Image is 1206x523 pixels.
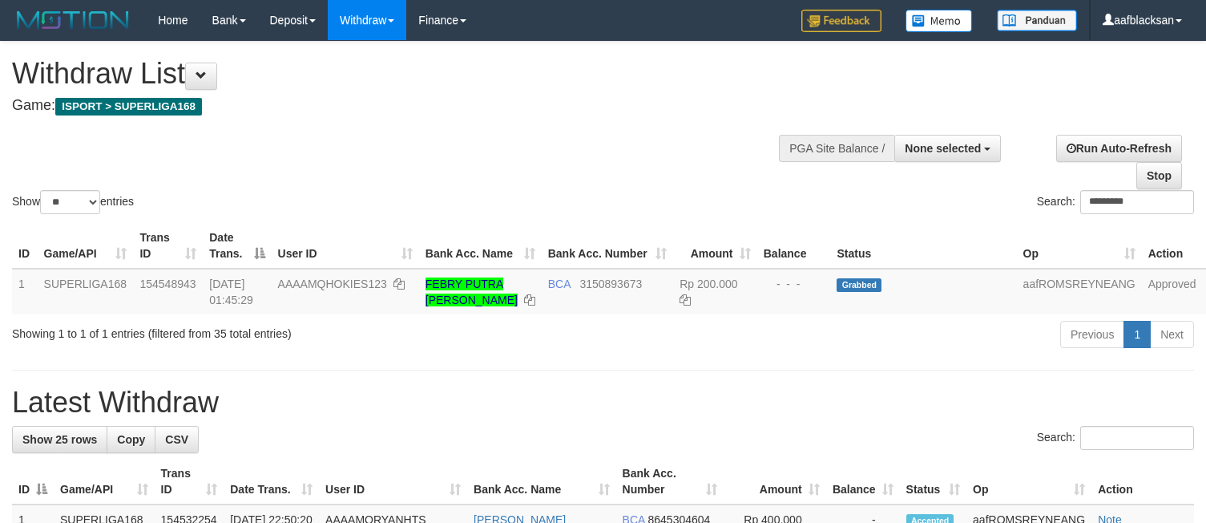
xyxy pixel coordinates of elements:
span: Show 25 rows [22,433,97,446]
a: FEBRY PUTRA [PERSON_NAME] [426,278,518,306]
div: - - - [764,276,825,292]
td: 1 [12,269,38,314]
span: 154548943 [139,278,196,290]
span: Grabbed [837,278,881,292]
th: Op: activate to sort column ascending [966,459,1091,505]
a: Next [1150,321,1194,348]
th: Balance [757,223,831,269]
span: BCA [548,278,571,290]
img: MOTION_logo.png [12,8,134,32]
label: Show entries [12,190,134,214]
th: Balance: activate to sort column ascending [826,459,900,505]
th: Bank Acc. Number: activate to sort column ascending [542,223,674,269]
th: Bank Acc. Number: activate to sort column ascending [616,459,724,505]
div: PGA Site Balance / [779,135,894,162]
a: 1 [1123,321,1151,348]
img: Button%20Memo.svg [906,10,973,32]
th: Status: activate to sort column ascending [900,459,966,505]
a: Show 25 rows [12,426,107,453]
th: Date Trans.: activate to sort column descending [203,223,271,269]
a: Stop [1136,162,1182,189]
a: Previous [1060,321,1124,348]
div: Showing 1 to 1 of 1 entries (filtered from 35 total entries) [12,319,490,342]
th: Amount: activate to sort column ascending [673,223,756,269]
th: Action [1091,459,1194,505]
button: None selected [894,135,1001,162]
h1: Withdraw List [12,58,788,90]
span: Copy 3150893673 to clipboard [579,278,642,290]
th: ID [12,223,38,269]
th: Amount: activate to sort column ascending [724,459,825,505]
a: Run Auto-Refresh [1056,135,1182,162]
th: Op: activate to sort column ascending [1017,223,1142,269]
span: [DATE] 01:45:29 [209,278,253,306]
th: User ID: activate to sort column ascending [272,223,419,269]
th: Bank Acc. Name: activate to sort column ascending [419,223,542,269]
span: ISPORT > SUPERLIGA168 [55,98,202,116]
select: Showentries [40,190,100,214]
th: Game/API: activate to sort column ascending [54,459,155,505]
img: panduan.png [997,10,1077,31]
input: Search: [1080,190,1194,214]
th: Game/API: activate to sort column ascending [38,223,134,269]
img: Feedback.jpg [801,10,881,32]
td: aafROMSREYNEANG [1017,269,1142,314]
label: Search: [1037,190,1194,214]
a: CSV [155,426,199,453]
span: None selected [905,142,981,155]
h4: Game: [12,98,788,114]
span: Copy [117,433,145,446]
th: Status [830,223,1016,269]
input: Search: [1080,426,1194,450]
span: AAAAMQHOKIES123 [278,278,387,290]
span: Rp 200.000 [680,278,737,290]
td: SUPERLIGA168 [38,269,134,314]
h1: Latest Withdraw [12,387,1194,419]
label: Search: [1037,426,1194,450]
th: User ID: activate to sort column ascending [319,459,467,505]
th: Trans ID: activate to sort column ascending [133,223,203,269]
span: CSV [165,433,188,446]
th: Trans ID: activate to sort column ascending [155,459,224,505]
a: Copy [107,426,155,453]
th: Date Trans.: activate to sort column ascending [224,459,319,505]
th: Bank Acc. Name: activate to sort column ascending [467,459,616,505]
